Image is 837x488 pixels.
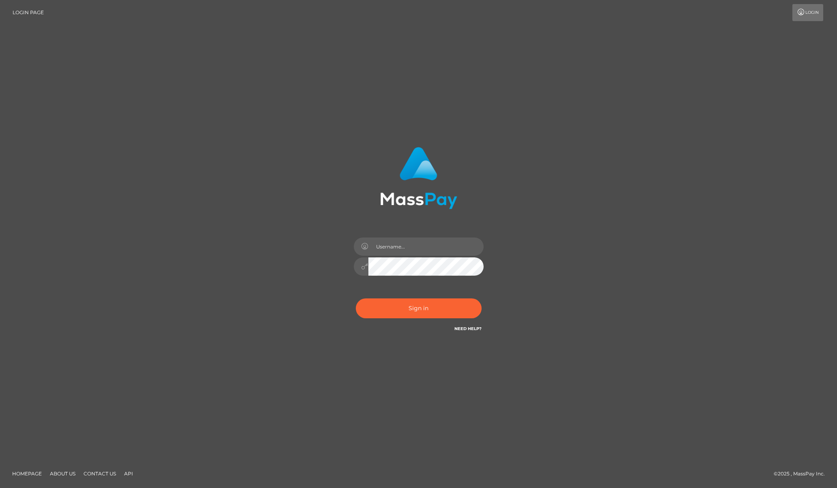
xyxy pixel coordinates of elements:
a: Homepage [9,467,45,480]
img: MassPay Login [380,147,457,209]
div: © 2025 , MassPay Inc. [774,469,831,478]
a: Contact Us [80,467,119,480]
a: About Us [47,467,79,480]
a: Login Page [13,4,44,21]
input: Username... [368,238,484,256]
a: Need Help? [454,326,482,331]
a: Login [792,4,823,21]
a: API [121,467,136,480]
button: Sign in [356,298,482,318]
